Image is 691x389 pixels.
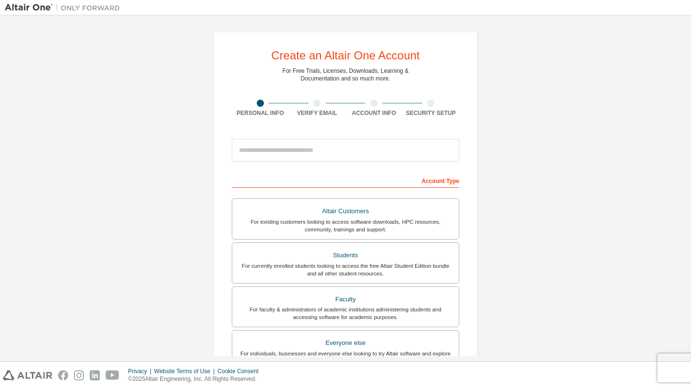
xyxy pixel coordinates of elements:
[271,50,420,61] div: Create an Altair One Account
[238,205,453,218] div: Altair Customers
[283,67,409,82] div: For Free Trials, Licenses, Downloads, Learning & Documentation and so much more.
[58,370,68,380] img: facebook.svg
[106,370,119,380] img: youtube.svg
[238,262,453,277] div: For currently enrolled students looking to access the free Altair Student Edition bundle and all ...
[74,370,84,380] img: instagram.svg
[128,375,264,383] p: © 2025 Altair Engineering, Inc. All Rights Reserved.
[217,367,264,375] div: Cookie Consent
[238,249,453,262] div: Students
[90,370,100,380] img: linkedin.svg
[238,306,453,321] div: For faculty & administrators of academic institutions administering students and accessing softwa...
[238,293,453,306] div: Faculty
[232,172,459,188] div: Account Type
[232,109,289,117] div: Personal Info
[5,3,125,12] img: Altair One
[128,367,154,375] div: Privacy
[3,370,52,380] img: altair_logo.svg
[345,109,403,117] div: Account Info
[403,109,460,117] div: Security Setup
[238,218,453,233] div: For existing customers looking to access software downloads, HPC resources, community, trainings ...
[154,367,217,375] div: Website Terms of Use
[238,350,453,365] div: For individuals, businesses and everyone else looking to try Altair software and explore our prod...
[238,336,453,350] div: Everyone else
[289,109,346,117] div: Verify Email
